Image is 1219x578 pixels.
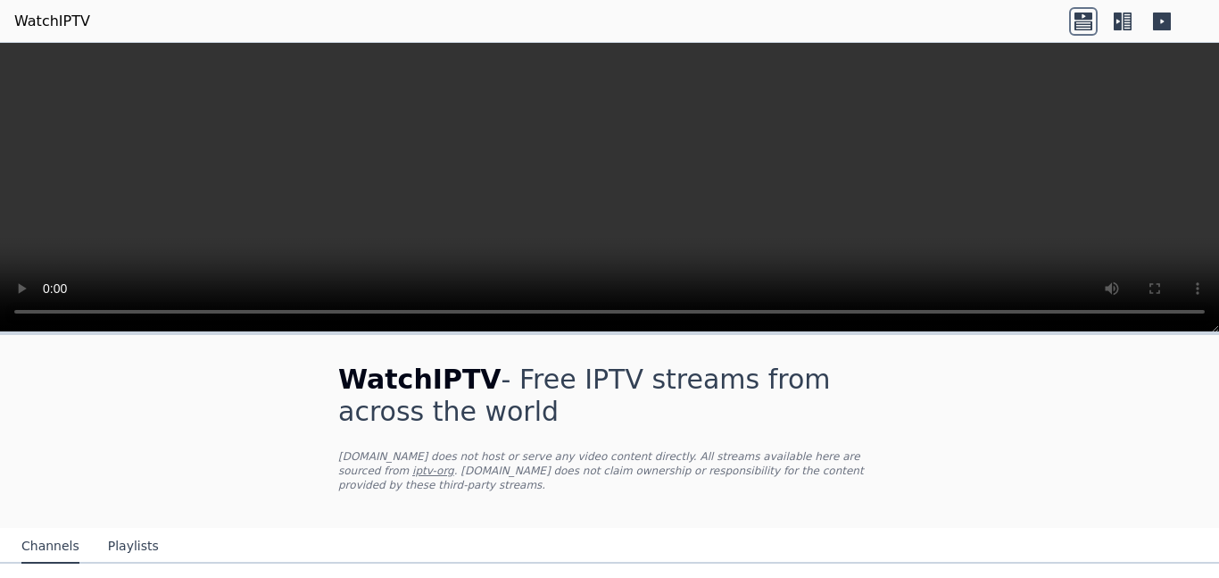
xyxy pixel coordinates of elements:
[412,465,454,477] a: iptv-org
[21,530,79,564] button: Channels
[338,449,881,492] p: [DOMAIN_NAME] does not host or serve any video content directly. All streams available here are s...
[14,11,90,32] a: WatchIPTV
[338,364,502,395] span: WatchIPTV
[338,364,881,428] h1: - Free IPTV streams from across the world
[108,530,159,564] button: Playlists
